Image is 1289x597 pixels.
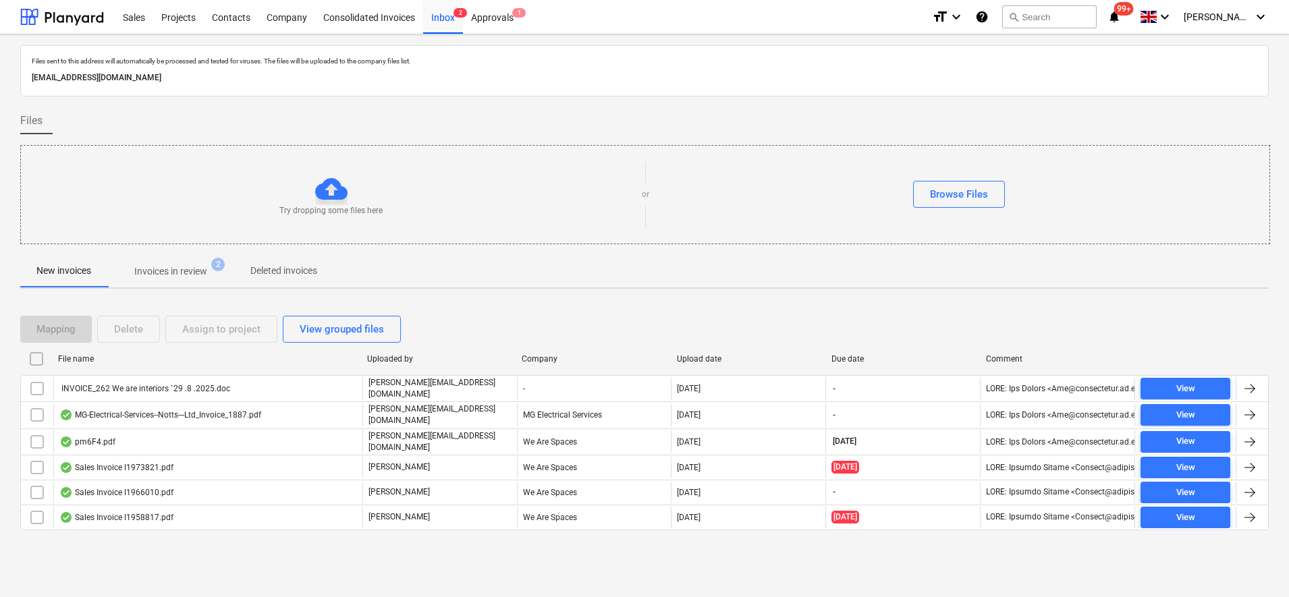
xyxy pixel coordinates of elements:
[677,410,701,420] div: [DATE]
[59,462,173,473] div: Sales Invoice I1973821.pdf
[930,186,988,203] div: Browse Files
[1141,404,1230,426] button: View
[677,384,701,393] div: [DATE]
[59,487,73,498] div: OCR finished
[59,512,173,523] div: Sales Invoice I1958817.pdf
[677,513,701,522] div: [DATE]
[367,354,511,364] div: Uploaded by
[59,512,73,523] div: OCR finished
[1176,485,1195,501] div: View
[913,181,1005,208] button: Browse Files
[368,377,512,400] p: [PERSON_NAME][EMAIL_ADDRESS][DOMAIN_NAME]
[59,409,73,420] div: OCR finished
[368,486,430,498] p: [PERSON_NAME]
[1141,507,1230,528] button: View
[522,354,665,364] div: Company
[1184,11,1251,22] span: [PERSON_NAME]
[831,436,858,447] span: [DATE]
[368,461,430,473] p: [PERSON_NAME]
[1176,381,1195,397] div: View
[517,403,671,426] div: MG Electrical Services
[283,316,401,343] button: View grouped files
[831,354,975,364] div: Due date
[1176,460,1195,476] div: View
[831,461,859,474] span: [DATE]
[1141,431,1230,453] button: View
[59,436,73,447] div: OCR finished
[36,264,91,278] p: New invoices
[517,377,671,400] div: -
[677,437,701,447] div: [DATE]
[59,384,230,393] div: INVOICE_262 We are interiors `29 .8 .2025.doc
[1114,2,1134,16] span: 99+
[1008,11,1019,22] span: search
[642,189,649,200] p: or
[32,57,1257,65] p: Files sent to this address will automatically be processed and tested for viruses. The files will...
[59,462,73,473] div: OCR finished
[831,511,859,523] span: [DATE]
[1002,5,1097,28] button: Search
[517,507,671,528] div: We Are Spaces
[677,488,701,497] div: [DATE]
[250,264,317,278] p: Deleted invoices
[279,205,383,217] p: Try dropping some files here
[831,383,837,395] span: -
[517,457,671,478] div: We Are Spaces
[59,487,173,498] div: Sales Invoice I1966010.pdf
[517,482,671,503] div: We Are Spaces
[211,258,225,271] span: 2
[20,145,1270,244] div: Try dropping some files hereorBrowse Files
[1176,510,1195,525] div: View
[1141,482,1230,503] button: View
[1253,9,1269,25] i: keyboard_arrow_down
[368,430,512,453] p: [PERSON_NAME][EMAIL_ADDRESS][DOMAIN_NAME]
[986,354,1130,364] div: Comment
[300,320,384,338] div: View grouped files
[20,113,43,129] span: Files
[368,403,512,426] p: [PERSON_NAME][EMAIL_ADDRESS][DOMAIN_NAME]
[677,354,821,364] div: Upload date
[932,9,948,25] i: format_size
[368,511,430,523] p: [PERSON_NAME]
[975,9,989,25] i: Knowledge base
[831,486,837,498] span: -
[677,463,701,472] div: [DATE]
[59,436,115,447] div: pm6F4.pdf
[32,71,1257,85] p: [EMAIL_ADDRESS][DOMAIN_NAME]
[517,430,671,453] div: We Are Spaces
[1157,9,1173,25] i: keyboard_arrow_down
[1141,457,1230,478] button: View
[512,8,526,18] span: 1
[1141,378,1230,399] button: View
[58,354,356,364] div: File name
[59,409,261,420] div: MG-Electrical-Services--Notts---Ltd_Invoice_1887.pdf
[1176,407,1195,423] div: View
[454,8,467,18] span: 2
[831,409,837,421] span: -
[948,9,964,25] i: keyboard_arrow_down
[1176,434,1195,449] div: View
[1107,9,1121,25] i: notifications
[134,264,207,279] p: Invoices in review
